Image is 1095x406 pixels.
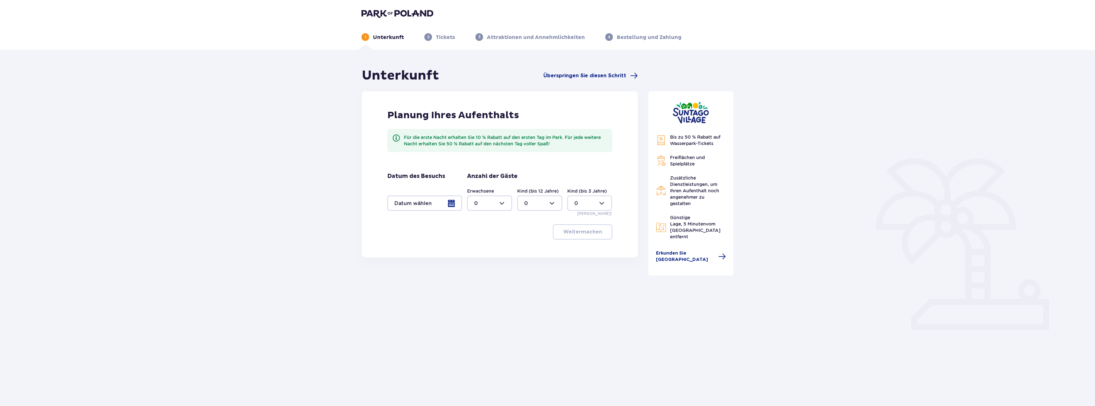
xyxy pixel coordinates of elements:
font: Kind (bis 12 Jahre) [517,188,559,194]
a: Erkunden Sie [GEOGRAPHIC_DATA] [656,250,726,263]
img: Rabattsymbol [656,135,666,146]
font: [PERSON_NAME]! [577,211,612,216]
font: Erkunden Sie [GEOGRAPHIC_DATA] [656,251,708,262]
img: Grill-Symbol [656,156,666,166]
font: Tickets [436,34,455,41]
button: Weitermachen [553,224,612,240]
font: 1 [365,34,366,39]
font: Bis zu 50 % Rabatt auf Wasserpark-Tickets [670,134,720,146]
img: Logo des Parks von Polen [361,9,433,18]
a: Überspringen Sie diesen Schritt [543,72,638,80]
font: Kind (bis 3 Jahre) [567,188,607,194]
font: Datum des Besuchs [387,172,445,180]
font: Anzahl der Gäste [467,172,518,180]
font: Erwachsene [467,188,494,194]
font: 2 [427,34,429,39]
font: , 5 Minuten [681,221,706,226]
font: Zusätzliche Dienstleistungen, um Ihren Aufenthalt noch angenehmer zu gestalten [670,175,719,206]
font: Planung Ihres Aufenthalts [387,109,519,121]
font: Bestellung und Zahlung [617,34,682,41]
font: 3 [478,34,480,39]
font: Günstige Lage [670,215,690,226]
font: Weitermachen [563,229,602,234]
font: Unterkunft [362,68,439,84]
font: vom [GEOGRAPHIC_DATA] entfernt [670,221,720,239]
font: Für die erste Nacht erhalten Sie 10 % Rabatt auf den ersten Tag im Park. Für jede weitere Nacht e... [404,135,601,146]
font: Freiflächen und Spielplätze [670,155,705,166]
img: Restaurant-Symbol [656,186,666,196]
img: Suntago Village [673,102,709,124]
font: Überspringen Sie diesen Schritt [543,73,626,78]
font: 4 [608,34,610,39]
font: Unterkunft [373,34,404,41]
font: Attraktionen und Annehmlichkeiten [487,34,585,41]
img: Kartensymbol [656,222,666,232]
